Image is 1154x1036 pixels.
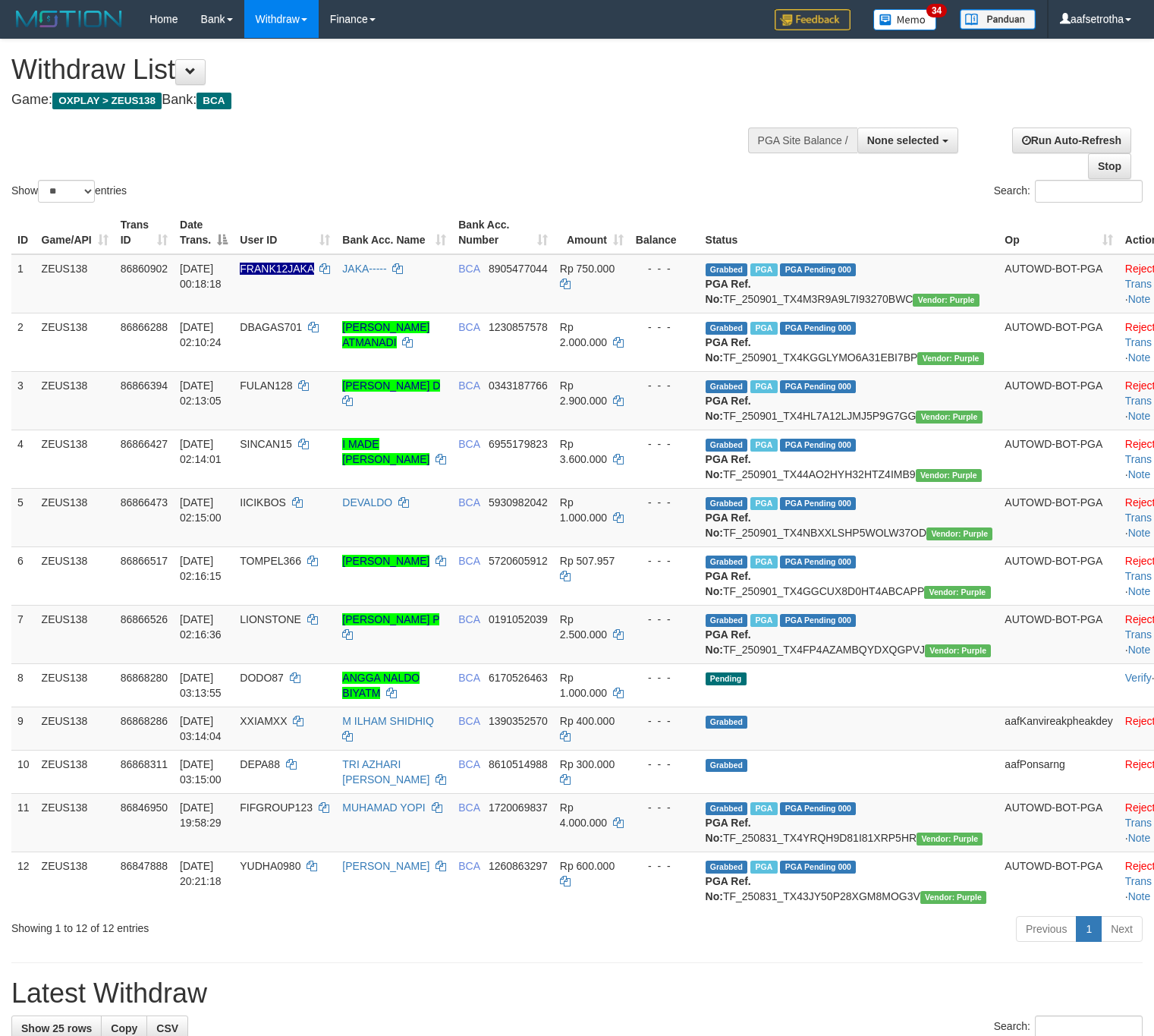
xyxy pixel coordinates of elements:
a: Note [1128,293,1151,305]
a: Note [1128,527,1151,539]
a: Note [1128,890,1151,902]
td: 7 [11,605,36,663]
span: Grabbed [706,861,748,874]
b: PGA Ref. No: [706,512,751,539]
span: Copy 1230857578 to clipboard [489,321,548,333]
td: AUTOWD-BOT-PGA [998,605,1118,663]
span: Marked by aafpengsreynich [750,263,777,276]
a: Note [1128,644,1151,656]
span: BCA [458,860,480,872]
span: PGA Pending [780,802,856,815]
div: - - - [636,670,693,685]
span: PGA Pending [780,556,856,568]
span: 86868311 [121,758,168,770]
span: Marked by aafpengsreynich [750,380,777,393]
th: Status [700,211,999,254]
a: [PERSON_NAME] ATMANADI [342,321,429,348]
th: Bank Acc. Number: activate to sort column ascending [452,211,554,254]
a: JAKA----- [342,263,386,275]
span: Marked by aafpengsreynich [750,556,777,568]
a: Next [1101,916,1143,942]
span: [DATE] 02:15:00 [180,496,222,524]
td: AUTOWD-BOT-PGA [998,793,1118,852]
span: Grabbed [706,497,748,510]
span: [DATE] 19:58:29 [180,801,222,829]
a: DEVALDO [342,496,392,509]
span: Copy 1720069837 to clipboard [489,801,548,814]
th: Bank Acc. Name: activate to sort column ascending [336,211,452,254]
td: 4 [11,430,36,488]
td: ZEUS138 [36,707,115,750]
span: Copy 8610514988 to clipboard [489,758,548,770]
span: [DATE] 02:16:36 [180,613,222,641]
b: PGA Ref. No: [706,628,751,656]
span: Vendor URL: https://trx4.1velocity.biz [926,527,992,540]
span: Rp 1.000.000 [560,672,607,699]
span: Copy 5720605912 to clipboard [489,555,548,567]
label: Show entries [11,180,127,203]
span: FULAN128 [240,379,292,392]
span: DBAGAS701 [240,321,302,333]
div: - - - [636,553,693,568]
td: TF_250831_TX43JY50P28XGM8MOG3V [700,852,999,910]
span: Vendor URL: https://trx4.1velocity.biz [916,469,982,482]
span: [DATE] 03:15:00 [180,758,222,786]
span: Marked by aafpengsreynich [750,322,777,335]
button: None selected [857,128,958,153]
td: ZEUS138 [36,663,115,707]
div: - - - [636,320,693,335]
td: ZEUS138 [36,371,115,430]
a: I MADE [PERSON_NAME] [342,438,429,465]
a: Note [1128,832,1151,844]
div: - - - [636,713,693,729]
span: YUDHA0980 [240,860,300,872]
td: ZEUS138 [36,605,115,663]
td: TF_250901_TX4GGCUX8D0HT4ABCAPP [700,546,999,605]
span: PGA Pending [780,614,856,627]
td: TF_250831_TX4YRQH9D81I81XRP5HR [700,793,999,852]
span: Copy 6955179823 to clipboard [489,438,548,450]
span: Copy 8905477044 to clipboard [489,263,548,275]
td: aafKanvireakpheakdey [998,707,1118,750]
span: BCA [197,93,231,109]
span: FIFGROUP123 [240,801,313,814]
span: PGA Pending [780,263,856,276]
span: Vendor URL: https://trx4.1velocity.biz [917,352,983,365]
span: OXPLAY > ZEUS138 [52,93,162,109]
td: 12 [11,852,36,910]
img: Button%20Memo.svg [873,9,937,30]
span: [DATE] 02:16:15 [180,555,222,582]
div: - - - [636,495,693,510]
a: Run Auto-Refresh [1012,128,1131,153]
span: BCA [458,555,480,567]
span: Copy 5930982042 to clipboard [489,496,548,509]
span: Grabbed [706,439,748,452]
span: Marked by aafnoeunsreypich [750,802,777,815]
th: Game/API: activate to sort column ascending [36,211,115,254]
th: Date Trans.: activate to sort column descending [174,211,234,254]
span: 86866288 [121,321,168,333]
span: Grabbed [706,759,748,772]
h1: Latest Withdraw [11,978,1143,1009]
b: PGA Ref. No: [706,817,751,844]
span: 86866517 [121,555,168,567]
td: AUTOWD-BOT-PGA [998,254,1118,313]
span: Grabbed [706,716,748,729]
td: ZEUS138 [36,852,115,910]
b: PGA Ref. No: [706,336,751,364]
td: TF_250901_TX4M3R9A9L7I93270BWC [700,254,999,313]
span: Copy 0191052039 to clipboard [489,613,548,625]
td: TF_250901_TX4NBXXLSHP5WOLW37OD [700,488,999,546]
div: - - - [636,858,693,874]
div: - - - [636,436,693,452]
a: Previous [1016,916,1077,942]
span: Rp 4.000.000 [560,801,607,829]
select: Showentries [38,180,95,203]
th: Op: activate to sort column ascending [998,211,1118,254]
th: Balance [630,211,700,254]
span: Marked by aafnoeunsreypich [750,861,777,874]
a: Verify [1125,672,1152,684]
th: Amount: activate to sort column ascending [554,211,630,254]
a: Note [1128,585,1151,597]
span: Copy 0343187766 to clipboard [489,379,548,392]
